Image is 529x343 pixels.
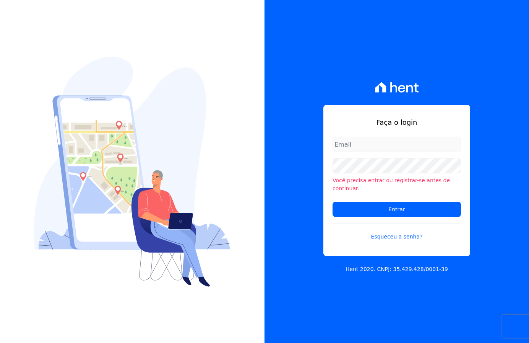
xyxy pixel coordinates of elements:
[333,176,461,193] li: Você precisa entrar ou registrar-se antes de continuar.
[333,223,461,241] a: Esqueceu a senha?
[34,57,230,287] img: Login
[333,137,461,152] input: Email
[333,117,461,127] h1: Faça o login
[333,202,461,217] input: Entrar
[346,265,448,273] p: Hent 2020. CNPJ: 35.429.428/0001-39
